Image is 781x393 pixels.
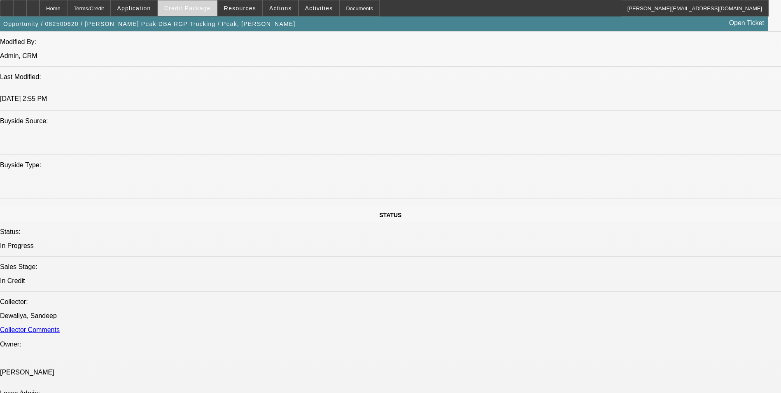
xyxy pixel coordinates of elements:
span: Actions [269,5,292,12]
span: Resources [224,5,256,12]
button: Actions [263,0,298,16]
a: Open Ticket [726,16,767,30]
span: Application [117,5,151,12]
span: Opportunity / 082500620 / [PERSON_NAME] Peak DBA RGP Trucking / Peak, [PERSON_NAME] [3,21,296,27]
button: Application [111,0,157,16]
button: Credit Package [158,0,217,16]
button: Resources [218,0,262,16]
button: Activities [299,0,339,16]
span: Activities [305,5,333,12]
span: Credit Package [164,5,211,12]
span: STATUS [380,212,402,218]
